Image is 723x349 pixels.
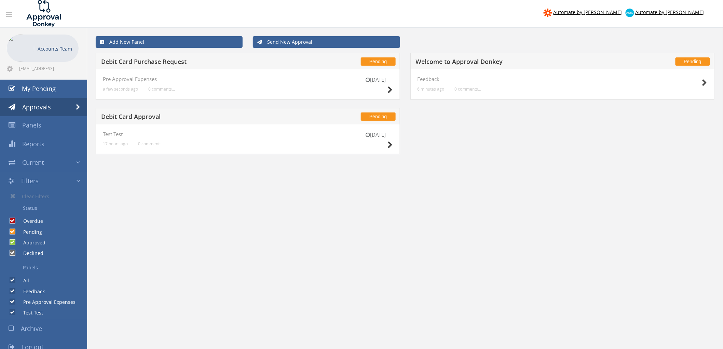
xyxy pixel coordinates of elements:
[16,250,43,257] label: Declined
[16,309,43,316] label: Test Test
[16,229,42,236] label: Pending
[16,239,45,246] label: Approved
[5,202,87,214] a: Status
[103,76,393,82] h4: Pre Approval Expenses
[96,36,243,48] a: Add New Panel
[626,9,634,17] img: xero-logo.png
[103,141,128,146] small: 17 hours ago
[22,140,44,148] span: Reports
[148,86,175,92] small: 0 comments...
[361,112,395,121] span: Pending
[21,324,42,333] span: Archive
[16,218,43,225] label: Overdue
[359,131,393,138] small: [DATE]
[359,76,393,83] small: [DATE]
[22,121,41,129] span: Panels
[22,158,44,166] span: Current
[21,177,39,185] span: Filters
[138,141,165,146] small: 0 comments...
[22,84,56,93] span: My Pending
[16,288,45,295] label: Feedback
[5,190,87,202] a: Clear Filters
[361,57,395,66] span: Pending
[101,58,306,67] h5: Debit Card Purchase Request
[554,9,622,15] span: Automate by [PERSON_NAME]
[103,86,138,92] small: a few seconds ago
[16,277,29,284] label: All
[676,57,710,66] span: Pending
[38,44,75,53] p: Accounts Team
[16,299,76,306] label: Pre Approval Expenses
[544,9,552,17] img: zapier-logomark.png
[418,86,445,92] small: 6 minutes ago
[636,9,704,15] span: Automate by [PERSON_NAME]
[101,113,306,122] h5: Debit Card Approval
[5,262,87,273] a: Panels
[19,66,77,71] span: [EMAIL_ADDRESS][DOMAIN_NAME]
[22,103,51,111] span: Approvals
[416,58,621,67] h5: Welcome to Approval Donkey
[103,131,393,137] h4: Test Test
[418,76,708,82] h4: Feedback
[253,36,400,48] a: Send New Approval
[455,86,481,92] small: 0 comments...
